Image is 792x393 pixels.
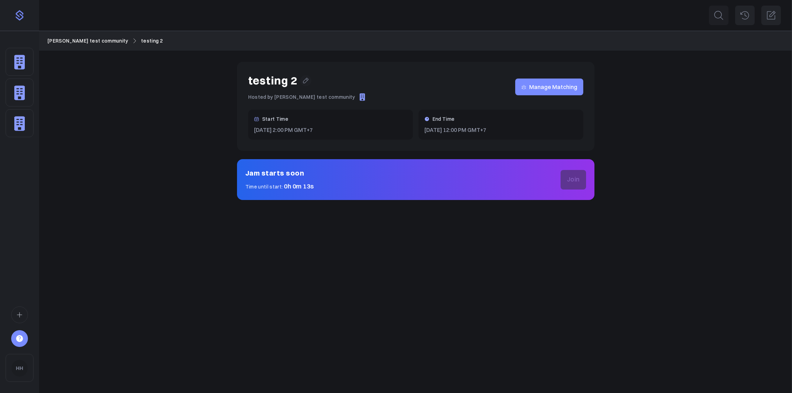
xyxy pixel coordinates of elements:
[254,126,407,134] p: [DATE] 2:00 PM GMT+7
[424,126,578,134] p: [DATE] 12:00 PM GMT+7
[561,170,586,190] button: Join
[245,168,304,179] h2: Jam starts soon
[12,84,28,101] img: default_company-f8efef40e46bb5c9bec7e5250ec8e346ba998c542c8e948b41fbc52213a8e794.png
[262,115,289,123] h3: Start Time
[47,37,128,45] a: [PERSON_NAME] test community
[47,37,784,45] nav: Breadcrumb
[141,37,163,45] a: testing 2
[284,182,314,190] span: 0h 0m 13s
[515,79,583,95] a: Manage Matching
[358,93,367,101] img: default_company-f8efef40e46bb5c9bec7e5250ec8e346ba998c542c8e948b41fbc52213a8e794.png
[248,73,297,89] h1: testing 2
[248,93,355,101] p: Hosted by [PERSON_NAME] test community
[12,54,28,71] img: default_company-f8efef40e46bb5c9bec7e5250ec8e346ba998c542c8e948b41fbc52213a8e794.png
[432,115,455,123] h3: End Time
[245,184,283,190] span: Time until start:
[14,10,25,21] img: purple-logo-18f04229334c5639164ff563510a1dba46e1211543e89c7069427642f6c28bac.png
[12,360,28,377] img: HH
[12,115,28,132] img: default_company-f8efef40e46bb5c9bec7e5250ec8e346ba998c542c8e948b41fbc52213a8e794.png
